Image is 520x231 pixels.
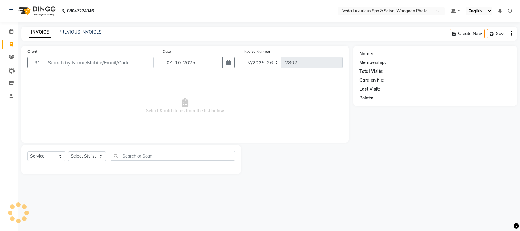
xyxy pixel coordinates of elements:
[27,49,37,54] label: Client
[29,27,51,38] a: INVOICE
[359,68,384,75] div: Total Visits:
[111,151,235,161] input: Search or Scan
[244,49,270,54] label: Invoice Number
[359,95,373,101] div: Points:
[450,29,485,38] button: Create New
[16,2,57,20] img: logo
[67,2,94,20] b: 08047224946
[359,86,380,92] div: Last Visit:
[44,57,154,68] input: Search by Name/Mobile/Email/Code
[487,29,508,38] button: Save
[27,57,44,68] button: +91
[359,77,384,84] div: Card on file:
[58,29,101,35] a: PREVIOUS INVOICES
[27,76,343,137] span: Select & add items from the list below
[359,59,386,66] div: Membership:
[163,49,171,54] label: Date
[359,51,373,57] div: Name:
